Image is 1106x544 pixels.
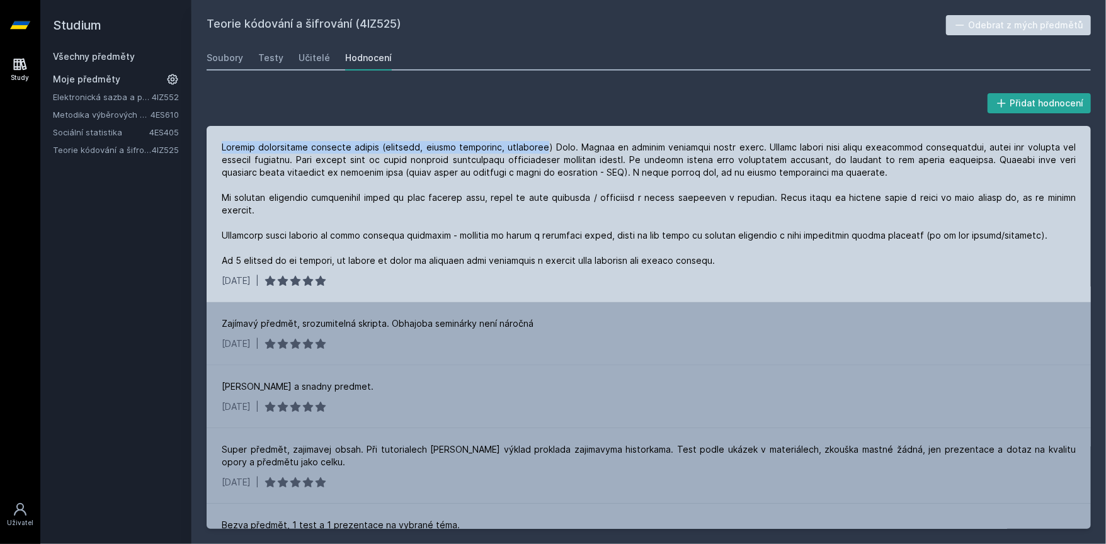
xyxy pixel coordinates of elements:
[222,476,251,489] div: [DATE]
[988,93,1092,113] button: Přidat hodnocení
[11,73,30,82] div: Study
[345,45,392,71] a: Hodnocení
[299,52,330,64] div: Učitelé
[345,52,392,64] div: Hodnocení
[7,518,33,528] div: Uživatel
[53,144,152,156] a: Teorie kódování a šifrování
[256,400,259,413] div: |
[53,91,152,103] a: Elektronická sazba a publikování
[256,476,259,489] div: |
[3,50,38,89] a: Study
[152,145,179,155] a: 4IZ525
[258,52,283,64] div: Testy
[258,45,283,71] a: Testy
[152,92,179,102] a: 4IZ552
[222,337,251,350] div: [DATE]
[256,337,259,350] div: |
[151,110,179,120] a: 4ES610
[256,275,259,287] div: |
[222,380,373,393] div: [PERSON_NAME] a snadny predmet.
[207,15,946,35] h2: Teorie kódování a šifrování (4IZ525)
[222,400,251,413] div: [DATE]
[53,73,120,86] span: Moje předměty
[222,443,1076,468] div: Super předmět, zajimavej obsah. Při tutorialech [PERSON_NAME] výklad proklada zajimavyma historka...
[207,45,243,71] a: Soubory
[207,52,243,64] div: Soubory
[222,317,533,330] div: Zajímavý předmět, srozumitelná skripta. Obhajoba seminárky není náročná
[222,519,460,531] div: Bezva předmět, 1 test a 1 prezentace na vybrané téma.
[3,496,38,534] a: Uživatel
[53,108,151,121] a: Metodika výběrových šetření
[222,275,251,287] div: [DATE]
[53,126,149,139] a: Sociální statistika
[299,45,330,71] a: Učitelé
[946,15,1092,35] button: Odebrat z mých předmětů
[53,51,135,62] a: Všechny předměty
[149,127,179,137] a: 4ES405
[222,141,1076,267] div: Loremip dolorsitame consecte adipis (elitsedd, eiusmo temporinc, utlaboree) Dolo. Magnaa en admin...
